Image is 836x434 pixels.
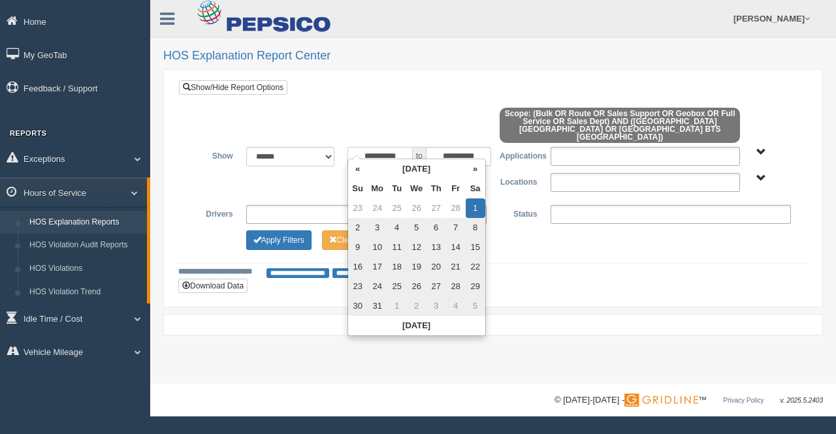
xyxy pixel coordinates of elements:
td: 27 [426,277,446,296]
td: 8 [466,218,485,238]
th: Su [348,179,368,198]
td: 18 [387,257,407,277]
a: HOS Violations [24,257,147,281]
td: 28 [446,277,466,296]
th: [DATE] [368,159,466,179]
label: Applications [493,147,544,163]
td: 27 [426,198,446,218]
td: 3 [368,218,387,238]
button: Change Filter Options [246,230,312,250]
a: HOS Violation Audit Reports [24,234,147,257]
td: 1 [466,198,485,218]
td: 14 [446,238,466,257]
label: Show [189,147,240,163]
td: 31 [368,296,387,316]
a: Show/Hide Report Options [179,80,287,95]
td: 13 [426,238,446,257]
th: Mo [368,179,387,198]
h2: HOS Explanation Report Center [163,50,823,63]
td: 29 [466,277,485,296]
td: 9 [348,238,368,257]
td: 12 [407,238,426,257]
th: Fr [446,179,466,198]
button: Change Filter Options [322,230,387,250]
td: 22 [466,257,485,277]
a: HOS Violation Trend [24,281,147,304]
button: Download Data [178,279,248,293]
td: 20 [426,257,446,277]
div: © [DATE]-[DATE] - ™ [555,394,823,407]
th: » [466,159,485,179]
label: Locations [493,173,544,189]
label: Status [493,205,544,221]
td: 19 [407,257,426,277]
td: 5 [407,218,426,238]
td: 7 [446,218,466,238]
td: 25 [387,198,407,218]
td: 24 [368,277,387,296]
th: [DATE] [348,316,485,335]
td: 11 [387,238,407,257]
td: 2 [407,296,426,316]
td: 23 [348,277,368,296]
th: Tu [387,179,407,198]
img: Gridline [624,394,698,407]
td: 10 [368,238,387,257]
a: HOS Explanation Reports [24,211,147,234]
td: 30 [348,296,368,316]
td: 15 [466,238,485,257]
th: Th [426,179,446,198]
td: 3 [426,296,446,316]
th: Sa [466,179,485,198]
td: 1 [387,296,407,316]
td: 5 [466,296,485,316]
td: 23 [348,198,368,218]
td: 2 [348,218,368,238]
td: 26 [407,277,426,296]
td: 26 [407,198,426,218]
td: 21 [446,257,466,277]
label: Drivers [189,205,240,221]
span: Scope: (Bulk OR Route OR Sales Support OR Geobox OR Full Service OR Sales Dept) AND ([GEOGRAPHIC_... [500,108,740,143]
td: 25 [387,277,407,296]
td: 4 [446,296,466,316]
td: 28 [446,198,466,218]
th: We [407,179,426,198]
span: v. 2025.5.2403 [780,397,823,404]
a: Privacy Policy [723,397,764,404]
span: to [413,147,426,166]
td: 24 [368,198,387,218]
td: 17 [368,257,387,277]
td: 6 [426,218,446,238]
th: « [348,159,368,179]
td: 4 [387,218,407,238]
td: 16 [348,257,368,277]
